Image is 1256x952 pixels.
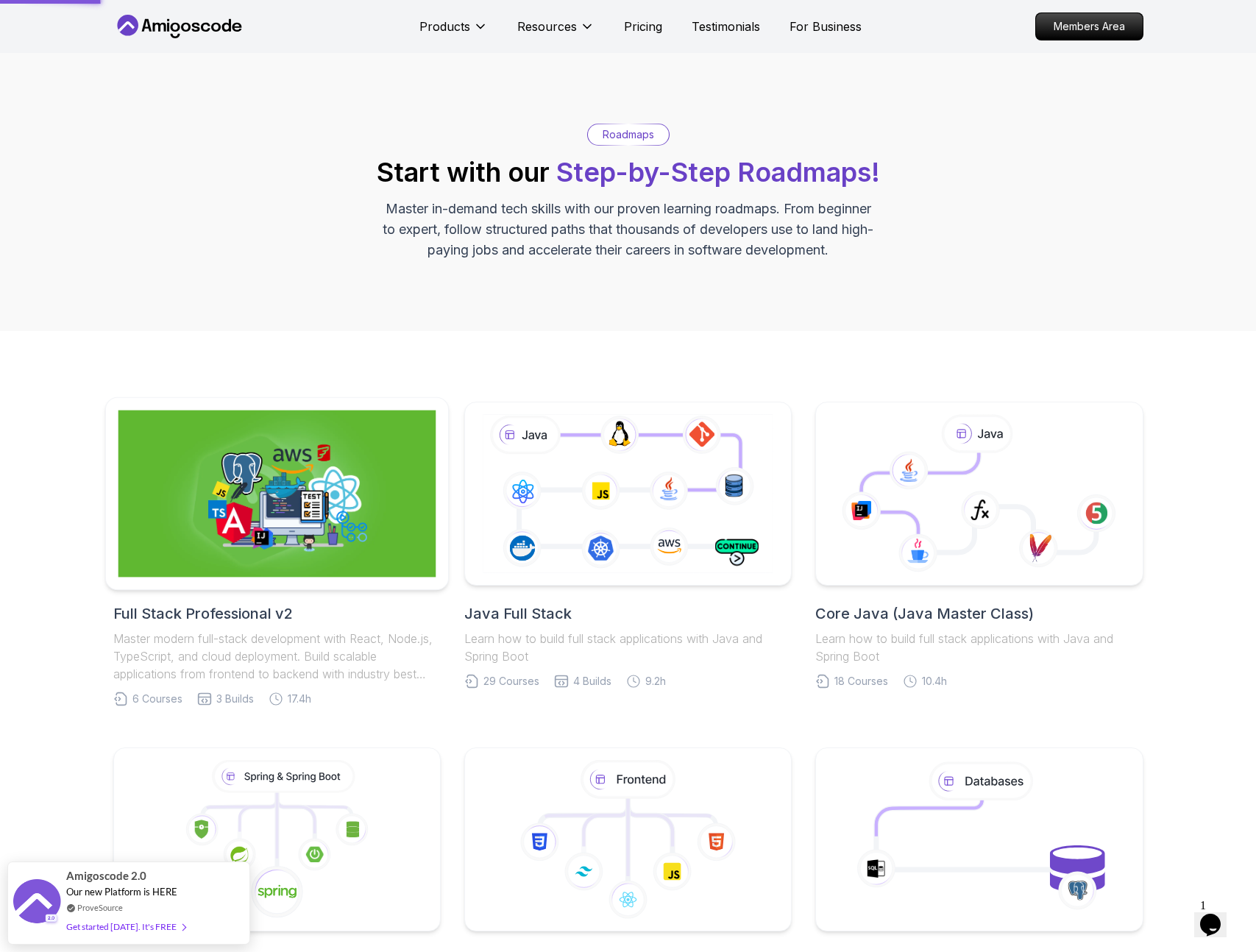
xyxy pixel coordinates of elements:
p: Master in-demand tech skills with our proven learning roadmaps. From beginner to expert, follow s... [381,199,876,260]
p: Learn how to build full stack applications with Java and Spring Boot [815,630,1143,665]
span: 4 Builds [573,674,611,689]
span: 17.4h [288,692,311,706]
a: Pricing [624,18,662,35]
span: Our new Platform is HERE [66,886,177,898]
p: Roadmaps [603,127,654,142]
a: ProveSource [77,901,123,914]
p: Master modern full-stack development with React, Node.js, TypeScript, and cloud deployment. Build... [113,630,441,683]
h2: Java Full Stack [464,603,792,624]
span: 18 Courses [834,674,888,689]
h2: Full Stack Professional v2 [113,603,441,624]
div: Get started [DATE]. It's FREE [66,918,185,935]
p: Products [419,18,470,35]
span: 10.4h [922,674,947,689]
button: Products [419,18,488,47]
span: Amigoscode 2.0 [66,867,146,884]
img: Full Stack Professional v2 [118,411,436,578]
span: 29 Courses [483,674,539,689]
span: 6 Courses [132,692,182,706]
a: For Business [790,18,862,35]
img: provesource social proof notification image [13,879,61,927]
iframe: chat widget [1194,893,1241,937]
p: Learn how to build full stack applications with Java and Spring Boot [464,630,792,665]
p: Resources [517,18,577,35]
p: Members Area [1036,13,1143,40]
h2: Core Java (Java Master Class) [815,603,1143,624]
a: Testimonials [692,18,760,35]
a: Full Stack Professional v2Full Stack Professional v2Master modern full-stack development with Rea... [113,402,441,706]
a: Core Java (Java Master Class)Learn how to build full stack applications with Java and Spring Boot... [815,402,1143,689]
button: Resources [517,18,595,47]
a: Members Area [1035,13,1143,40]
h2: Start with our [377,157,880,187]
span: 3 Builds [216,692,254,706]
span: 9.2h [645,674,666,689]
span: Step-by-Step Roadmaps! [556,156,880,188]
a: Java Full StackLearn how to build full stack applications with Java and Spring Boot29 Courses4 Bu... [464,402,792,689]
